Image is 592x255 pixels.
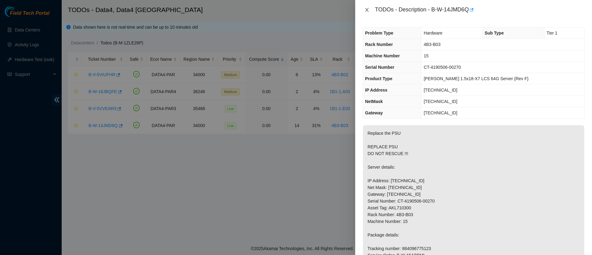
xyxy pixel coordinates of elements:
button: Close [363,7,371,13]
span: Serial Number [365,65,394,70]
span: [TECHNICAL_ID] [424,88,457,93]
span: NetMask [365,99,383,104]
span: Tier 1 [547,31,557,35]
span: IP Address [365,88,387,93]
span: Machine Number [365,53,400,58]
span: Rack Number [365,42,393,47]
span: 15 [424,53,429,58]
span: Hardware [424,31,442,35]
span: [TECHNICAL_ID] [424,99,457,104]
span: close [364,7,369,12]
span: Sub Type [485,31,504,35]
span: CT-4190506-00270 [424,65,461,70]
span: [TECHNICAL_ID] [424,110,457,115]
span: [PERSON_NAME] 1.5x18-X7 LCS 64G Server {Rev F} [424,76,528,81]
span: Gateway [365,110,383,115]
span: Product Type [365,76,392,81]
span: Problem Type [365,31,393,35]
span: 4B3-B03 [424,42,440,47]
div: TODOs - Description - B-W-14JMD6Q [375,5,585,15]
